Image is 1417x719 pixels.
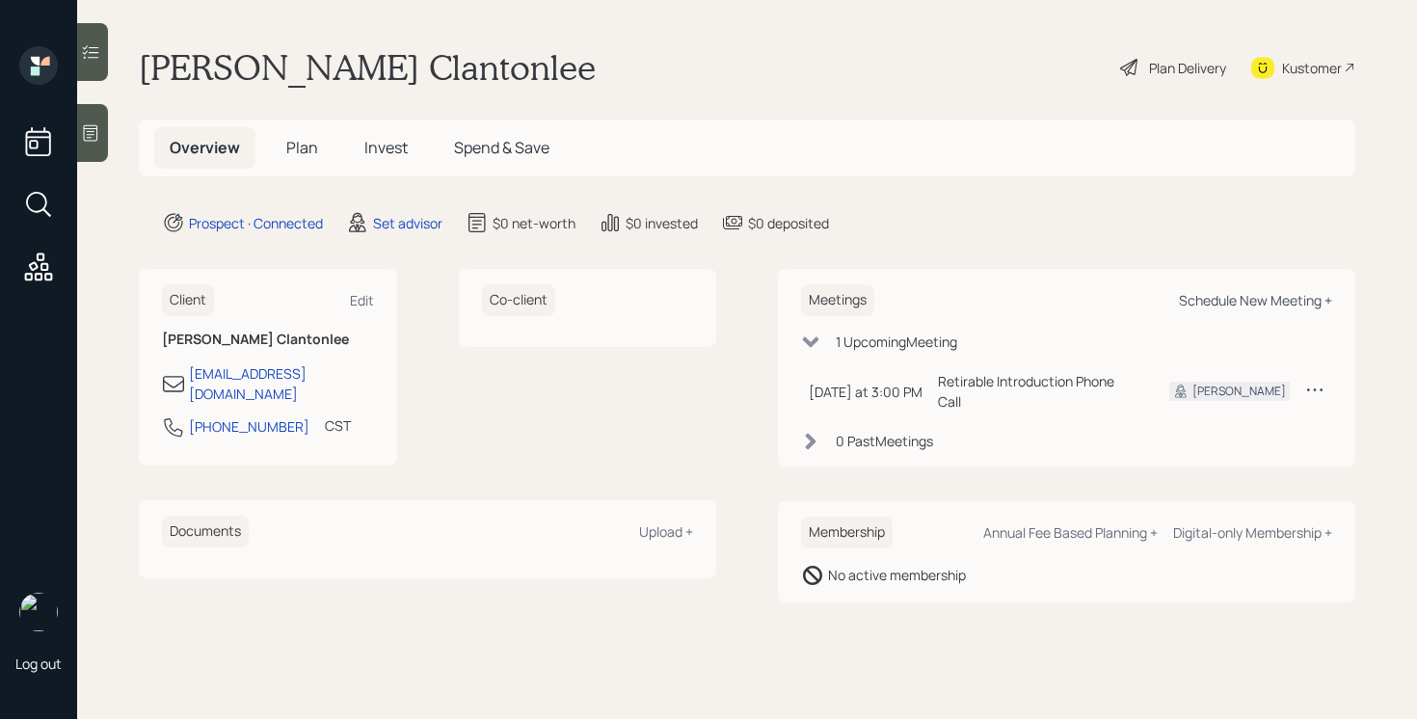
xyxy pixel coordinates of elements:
[1282,58,1342,78] div: Kustomer
[189,416,309,437] div: [PHONE_NUMBER]
[639,522,693,541] div: Upload +
[15,654,62,673] div: Log out
[325,415,351,436] div: CST
[493,213,575,233] div: $0 net-worth
[364,137,408,158] span: Invest
[139,46,596,89] h1: [PERSON_NAME] Clantonlee
[189,363,374,404] div: [EMAIL_ADDRESS][DOMAIN_NAME]
[938,371,1138,412] div: Retirable Introduction Phone Call
[983,523,1158,542] div: Annual Fee Based Planning +
[189,213,323,233] div: Prospect · Connected
[836,431,933,451] div: 0 Past Meeting s
[626,213,698,233] div: $0 invested
[828,565,966,585] div: No active membership
[162,284,214,316] h6: Client
[286,137,318,158] span: Plan
[454,137,549,158] span: Spend & Save
[162,332,374,348] h6: [PERSON_NAME] Clantonlee
[1192,383,1286,400] div: [PERSON_NAME]
[801,284,874,316] h6: Meetings
[162,516,249,547] h6: Documents
[1179,291,1332,309] div: Schedule New Meeting +
[373,213,442,233] div: Set advisor
[1149,58,1226,78] div: Plan Delivery
[1173,523,1332,542] div: Digital-only Membership +
[801,517,893,548] h6: Membership
[350,291,374,309] div: Edit
[170,137,240,158] span: Overview
[748,213,829,233] div: $0 deposited
[836,332,957,352] div: 1 Upcoming Meeting
[482,284,555,316] h6: Co-client
[19,593,58,631] img: retirable_logo.png
[809,382,922,402] div: [DATE] at 3:00 PM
